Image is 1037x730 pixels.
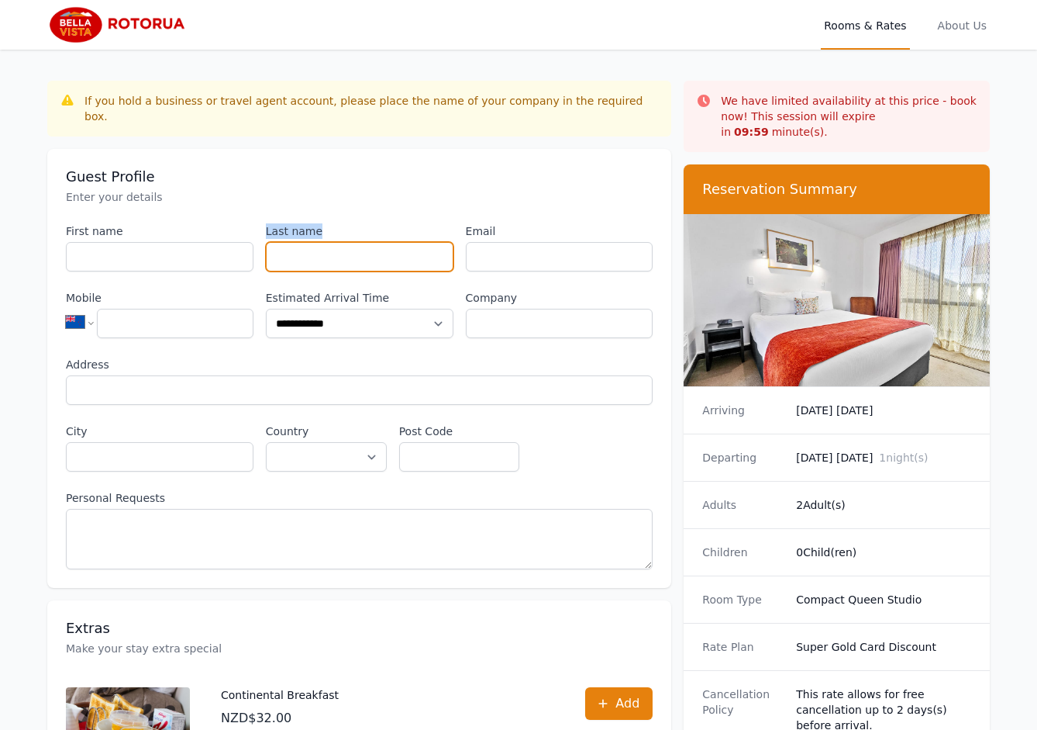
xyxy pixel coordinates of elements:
[796,497,971,513] dd: 2 Adult(s)
[466,223,653,239] label: Email
[66,641,653,656] p: Make your stay extra special
[721,93,977,140] p: We have limited availability at this price - book now! This session will expire in minute(s).
[702,180,971,199] h3: Reservation Summary
[47,6,196,43] img: Bella Vista Rotorua
[66,223,253,239] label: First name
[796,545,971,560] dd: 0 Child(ren)
[796,450,971,465] dd: [DATE] [DATE]
[66,168,653,186] h3: Guest Profile
[266,290,453,306] label: Estimated Arrival Time
[466,290,653,306] label: Company
[615,694,639,713] span: Add
[66,619,653,638] h3: Extras
[796,639,971,655] dd: Super Gold Card Discount
[702,403,784,418] dt: Arriving
[702,639,784,655] dt: Rate Plan
[399,424,520,439] label: Post Code
[702,450,784,465] dt: Departing
[66,490,653,506] label: Personal Requests
[796,592,971,607] dd: Compact Queen Studio
[585,687,653,720] button: Add
[266,424,387,439] label: Country
[66,290,253,306] label: Mobile
[684,214,990,386] img: Compact Queen Studio
[66,357,653,372] label: Address
[221,709,390,728] p: NZD$32.00
[221,687,390,703] p: Continental Breakfast
[734,126,769,138] strong: 09 : 59
[266,223,453,239] label: Last name
[702,497,784,513] dt: Adults
[66,189,653,205] p: Enter your details
[702,545,784,560] dt: Children
[66,424,253,439] label: City
[796,403,971,418] dd: [DATE] [DATE]
[879,451,928,464] span: 1 night(s)
[702,592,784,607] dt: Room Type
[84,93,659,124] div: If you hold a business or travel agent account, please place the name of your company in the requ...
